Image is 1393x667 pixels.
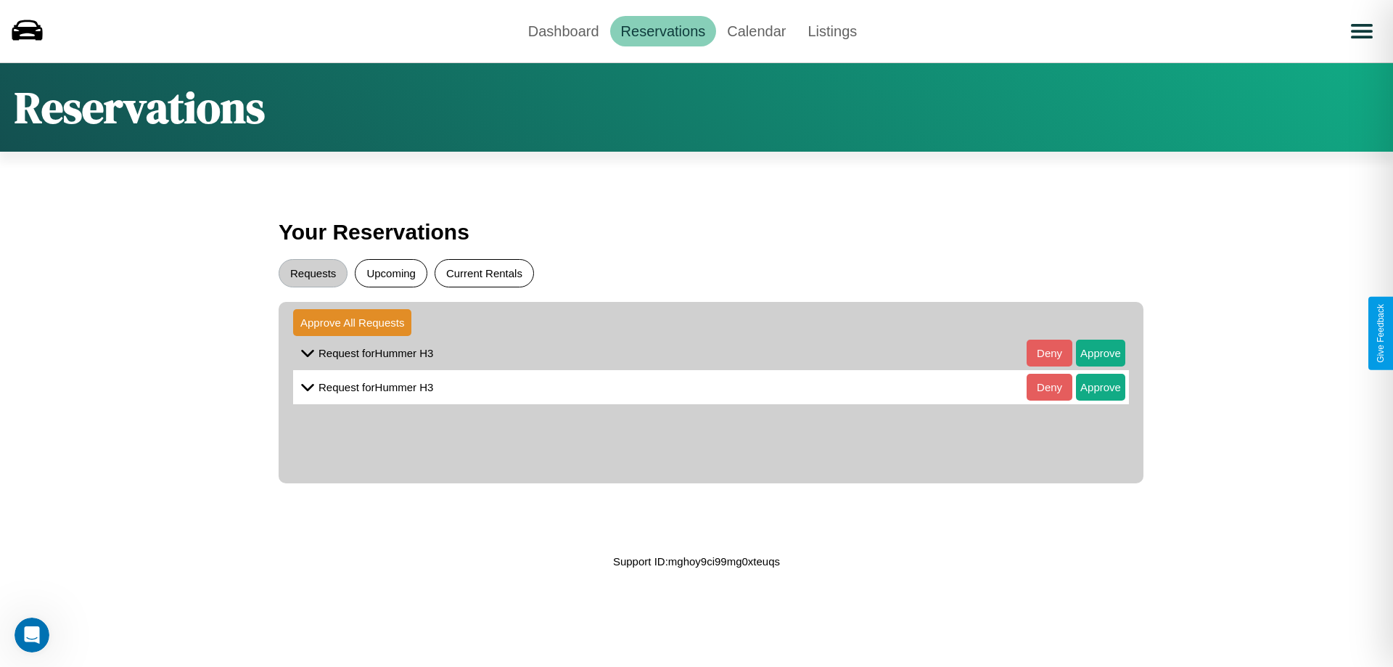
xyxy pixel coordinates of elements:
p: Request for Hummer H3 [319,377,433,397]
button: Open menu [1341,11,1382,52]
button: Approve [1076,374,1125,401]
a: Listings [797,16,868,46]
button: Current Rentals [435,259,534,287]
button: Upcoming [355,259,427,287]
a: Dashboard [517,16,610,46]
button: Approve All Requests [293,309,411,336]
div: Give Feedback [1376,304,1386,363]
a: Calendar [716,16,797,46]
button: Requests [279,259,348,287]
button: Approve [1076,340,1125,367]
p: Support ID: mghoy9ci99mg0xteuqs [613,552,780,571]
button: Deny [1027,374,1072,401]
iframe: Intercom live chat [15,618,49,652]
button: Deny [1027,340,1072,367]
a: Reservations [610,16,717,46]
h3: Your Reservations [279,213,1114,252]
h1: Reservations [15,78,265,137]
p: Request for Hummer H3 [319,343,433,363]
